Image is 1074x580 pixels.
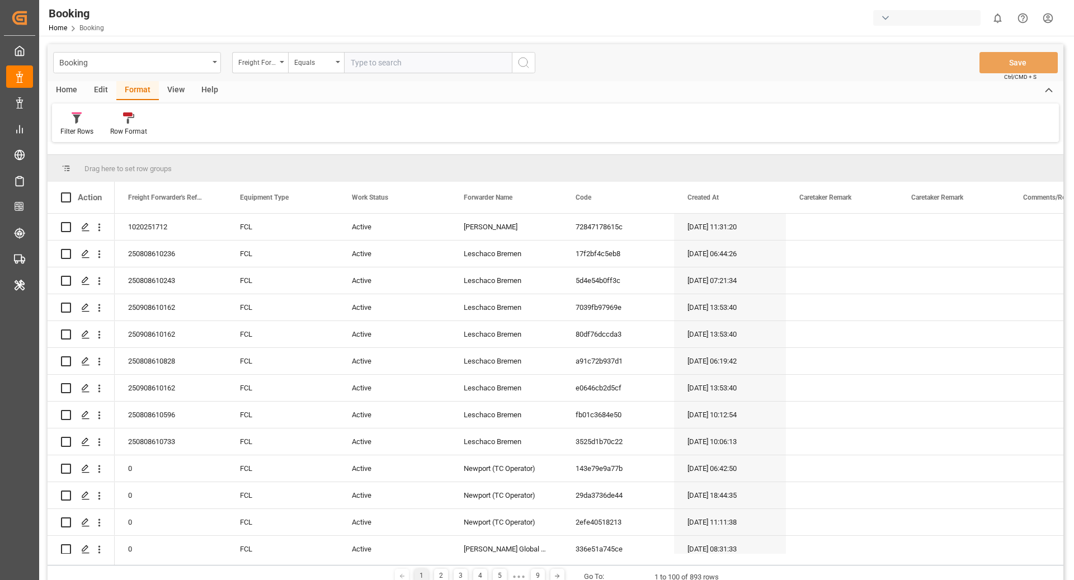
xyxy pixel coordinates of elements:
div: FCL [227,241,338,267]
div: Leschaco Bremen [450,348,562,374]
div: Equals [294,55,332,68]
div: [DATE] 18:44:35 [674,482,786,508]
div: Press SPACE to select this row. [48,214,115,241]
div: [DATE] 06:44:26 [674,241,786,267]
div: [DATE] 10:06:13 [674,428,786,455]
div: [DATE] 08:31:33 [674,536,786,562]
div: 17f2bf4c5eb8 [562,241,674,267]
div: Newport (TC Operator) [450,482,562,508]
div: Press SPACE to select this row. [48,348,115,375]
div: 29da3736de44 [562,482,674,508]
div: Active [338,482,450,508]
span: Work Status [352,194,388,201]
div: Press SPACE to select this row. [48,321,115,348]
div: [DATE] 06:19:42 [674,348,786,374]
div: [PERSON_NAME] Global Transport BV [450,536,562,562]
div: 250908610162 [115,321,227,347]
button: open menu [53,52,221,73]
div: Press SPACE to select this row. [48,428,115,455]
button: open menu [232,52,288,73]
div: Leschaco Bremen [450,321,562,347]
button: show 0 new notifications [985,6,1010,31]
div: FCL [227,294,338,320]
div: Press SPACE to select this row. [48,509,115,536]
div: 80df76dccda3 [562,321,674,347]
div: [DATE] 13:53:40 [674,375,786,401]
div: Newport (TC Operator) [450,509,562,535]
div: 0 [115,455,227,482]
div: 143e79e9a77b [562,455,674,482]
div: [DATE] 07:21:34 [674,267,786,294]
div: Press SPACE to select this row. [48,375,115,402]
span: Caretaker Remark [911,194,963,201]
span: Created At [687,194,719,201]
span: Freight Forwarder's Reference No. [128,194,203,201]
span: Ctrl/CMD + S [1004,73,1037,81]
div: Active [338,455,450,482]
div: Active [338,214,450,240]
div: 1020251712 [115,214,227,240]
div: Active [338,294,450,320]
div: [DATE] 11:31:20 [674,214,786,240]
a: Home [49,24,67,32]
div: Press SPACE to select this row. [48,294,115,321]
div: Newport (TC Operator) [450,455,562,482]
div: FCL [227,321,338,347]
div: Leschaco Bremen [450,428,562,455]
div: 250908610162 [115,294,227,320]
div: 2efe40518213 [562,509,674,535]
div: FCL [227,214,338,240]
div: Freight Forwarder's Reference No. [238,55,276,68]
span: Forwarder Name [464,194,512,201]
span: Caretaker Remark [799,194,851,201]
div: [DATE] 10:12:54 [674,402,786,428]
div: 0 [115,482,227,508]
div: Active [338,536,450,562]
span: Equipment Type [240,194,289,201]
div: Leschaco Bremen [450,402,562,428]
div: 250808610596 [115,402,227,428]
button: Help Center [1010,6,1035,31]
div: 72847178615c [562,214,674,240]
div: Active [338,267,450,294]
div: 3525d1b70c22 [562,428,674,455]
div: Leschaco Bremen [450,294,562,320]
div: [DATE] 11:11:38 [674,509,786,535]
div: Press SPACE to select this row. [48,536,115,563]
div: 250908610162 [115,375,227,401]
div: View [159,81,193,100]
div: e0646cb2d5cf [562,375,674,401]
button: Save [979,52,1058,73]
div: Filter Rows [60,126,93,136]
button: open menu [288,52,344,73]
div: 0 [115,509,227,535]
span: Code [576,194,591,201]
div: Leschaco Bremen [450,241,562,267]
div: Action [78,192,102,202]
div: Active [338,348,450,374]
div: Press SPACE to select this row. [48,241,115,267]
div: 5d4e54b0ff3c [562,267,674,294]
input: Type to search [344,52,512,73]
div: 250808610828 [115,348,227,374]
div: 336e51a745ce [562,536,674,562]
div: Press SPACE to select this row. [48,402,115,428]
div: FCL [227,455,338,482]
span: Drag here to set row groups [84,164,172,173]
div: [DATE] 13:53:40 [674,294,786,320]
div: 7039fb97969e [562,294,674,320]
div: Booking [59,55,209,69]
div: a91c72b937d1 [562,348,674,374]
div: fb01c3684e50 [562,402,674,428]
div: Active [338,509,450,535]
div: Active [338,428,450,455]
div: FCL [227,348,338,374]
div: FCL [227,428,338,455]
div: 0 [115,536,227,562]
button: search button [512,52,535,73]
div: Booking [49,5,104,22]
div: FCL [227,536,338,562]
div: Home [48,81,86,100]
div: 250808610236 [115,241,227,267]
div: Edit [86,81,116,100]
